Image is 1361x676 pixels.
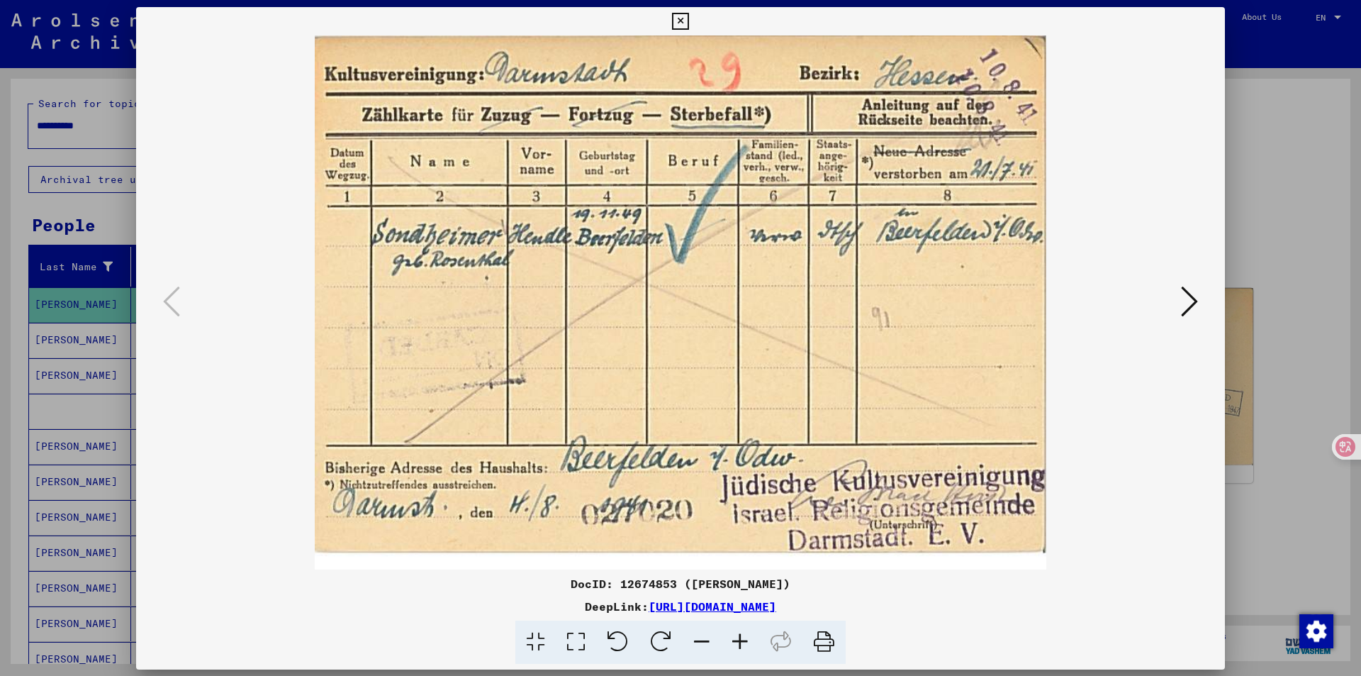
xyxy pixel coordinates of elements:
div: DocID: 12674853 ([PERSON_NAME]) [136,575,1225,592]
div: DeepLink: [136,598,1225,615]
div: Change consent [1299,614,1333,648]
img: Change consent [1299,614,1333,648]
a: [URL][DOMAIN_NAME] [649,599,776,614]
img: 001.jpg [184,35,1177,570]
